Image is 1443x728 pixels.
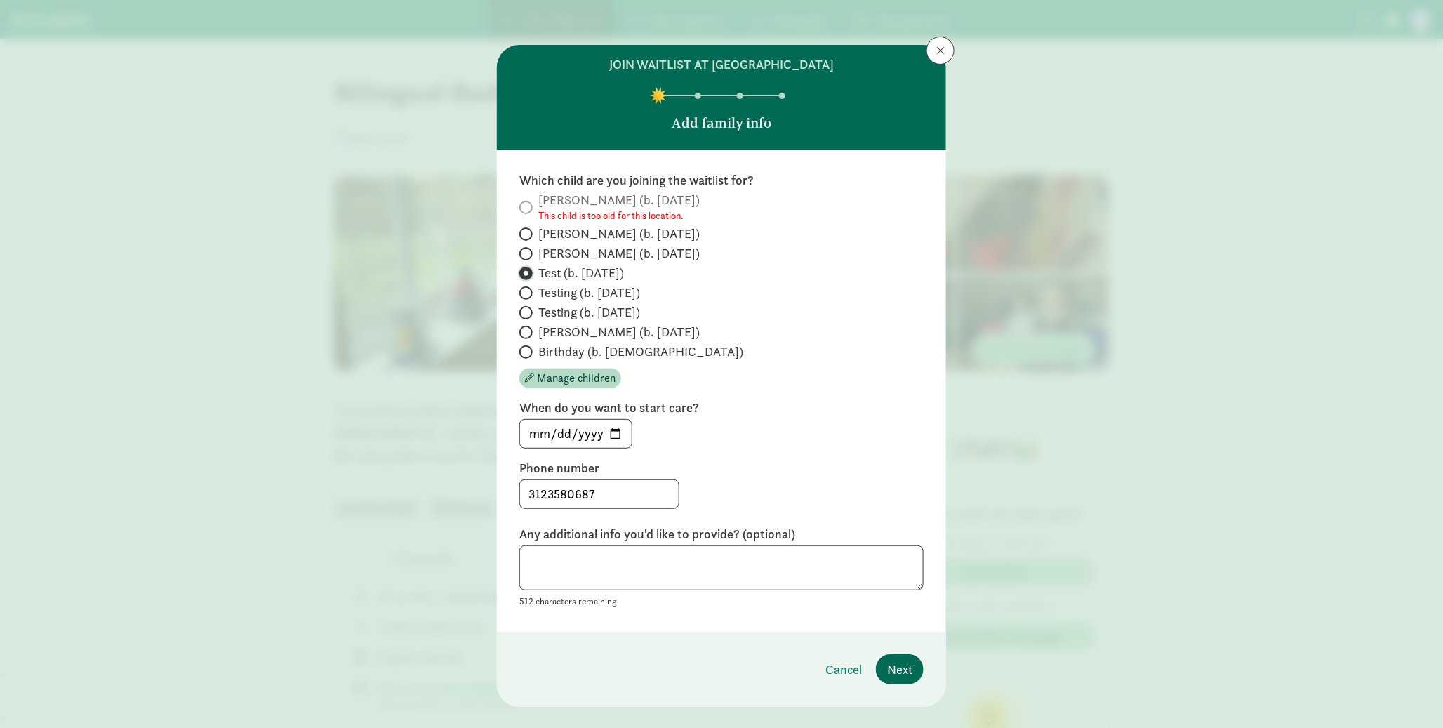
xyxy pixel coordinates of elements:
[887,660,912,679] span: Next
[876,654,924,684] button: Next
[609,56,834,73] h6: join waitlist at [GEOGRAPHIC_DATA]
[538,284,640,301] span: Testing (b. [DATE])
[538,209,700,223] small: This child is too old for this location.
[538,265,624,282] span: Test (b. [DATE])
[538,304,640,321] span: Testing (b. [DATE])
[519,526,924,543] label: Any additional info you'd like to provide? (optional)
[538,343,743,360] span: Birthday (b. [DEMOGRAPHIC_DATA])
[538,245,700,262] span: [PERSON_NAME] (b. [DATE])
[519,595,617,607] small: 512 characters remaining
[519,172,924,189] label: Which child are you joining the waitlist for?
[538,192,700,223] span: [PERSON_NAME] (b. [DATE])
[519,369,621,388] button: Manage children
[537,370,616,387] span: Manage children
[519,460,924,477] label: Phone number
[520,480,679,508] input: 5555555555
[825,660,862,679] span: Cancel
[672,113,771,133] p: Add family info
[814,654,873,684] button: Cancel
[519,399,924,416] label: When do you want to start care?
[538,225,700,242] span: [PERSON_NAME] (b. [DATE])
[538,324,700,340] span: [PERSON_NAME] (b. [DATE])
